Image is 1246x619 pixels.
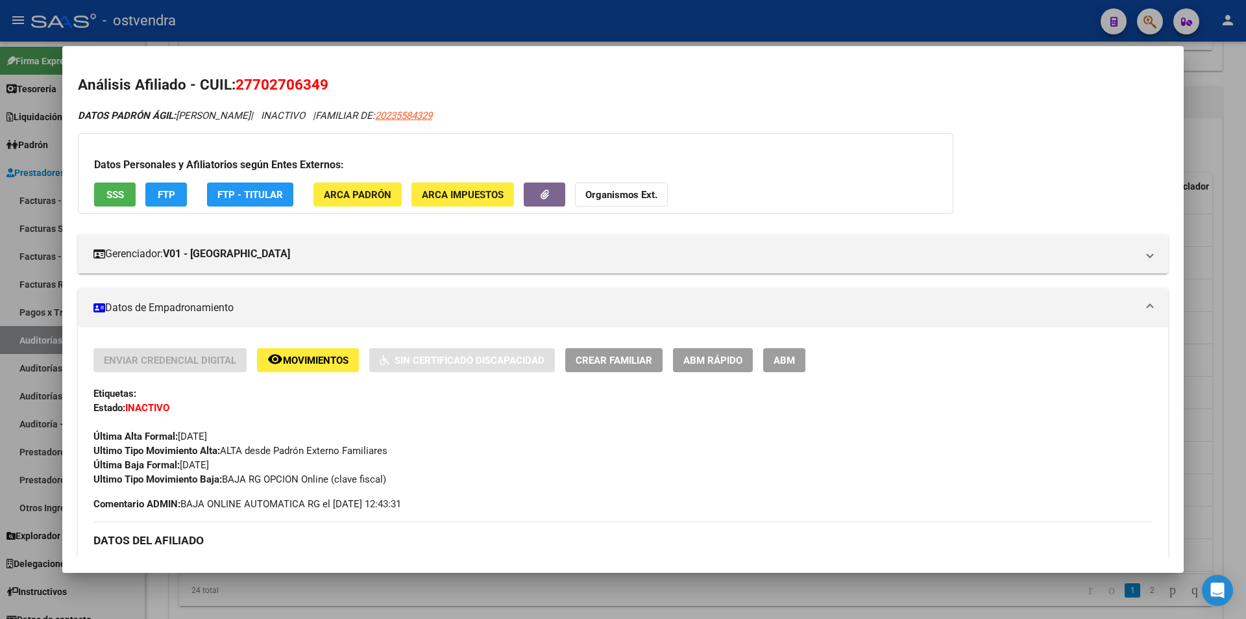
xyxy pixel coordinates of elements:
[375,110,432,121] span: 20235584329
[145,183,187,207] button: FTP
[78,74,1168,96] h2: Análisis Afiliado - CUIL:
[411,183,514,207] button: ARCA Impuestos
[267,351,283,367] mat-icon: remove_red_eye
[217,189,283,201] span: FTP - Titular
[283,355,348,366] span: Movimientos
[257,348,359,372] button: Movimientos
[575,183,668,207] button: Organismos Ext.
[93,498,180,510] strong: Comentario ADMIN:
[93,459,209,471] span: [DATE]
[78,288,1168,327] mat-expansion-panel-header: Datos de Empadronamiento
[565,348,663,372] button: Crear Familiar
[78,110,432,121] i: | INACTIVO |
[94,157,937,173] h3: Datos Personales y Afiliatorios según Entes Externos:
[93,431,207,442] span: [DATE]
[93,246,1137,262] mat-panel-title: Gerenciador:
[158,189,175,201] span: FTP
[163,246,290,262] strong: V01 - [GEOGRAPHIC_DATA]
[683,355,742,366] span: ABM Rápido
[93,388,136,399] strong: Etiquetas:
[585,189,657,201] strong: Organismos Ext.
[324,189,391,201] span: ARCA Padrón
[576,355,652,366] span: Crear Familiar
[93,474,222,485] strong: Ultimo Tipo Movimiento Baja:
[369,348,555,372] button: Sin Certificado Discapacidad
[93,300,1137,316] mat-panel-title: Datos de Empadronamiento
[94,183,136,207] button: SSS
[93,459,180,471] strong: Última Baja Formal:
[125,402,169,414] strong: INACTIVO
[106,189,124,201] span: SSS
[422,189,504,201] span: ARCA Impuestos
[315,110,432,121] span: FAMILIAR DE:
[93,533,1153,548] h3: DATOS DEL AFILIADO
[395,355,544,366] span: Sin Certificado Discapacidad
[93,474,386,485] span: BAJA RG OPCION Online (clave fiscal)
[93,431,178,442] strong: Última Alta Formal:
[774,355,795,366] span: ABM
[93,348,247,372] button: Enviar Credencial Digital
[93,497,401,511] span: BAJA ONLINE AUTOMATICA RG el [DATE] 12:43:31
[78,110,250,121] span: [PERSON_NAME]
[104,355,236,366] span: Enviar Credencial Digital
[93,445,220,457] strong: Ultimo Tipo Movimiento Alta:
[236,76,328,93] span: 27702706349
[763,348,805,372] button: ABM
[93,402,125,414] strong: Estado:
[313,183,402,207] button: ARCA Padrón
[78,110,176,121] strong: DATOS PADRÓN ÁGIL:
[673,348,753,372] button: ABM Rápido
[78,234,1168,273] mat-expansion-panel-header: Gerenciador:V01 - [GEOGRAPHIC_DATA]
[93,445,387,457] span: ALTA desde Padrón Externo Familiares
[1202,575,1233,606] div: Open Intercom Messenger
[207,183,293,207] button: FTP - Titular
